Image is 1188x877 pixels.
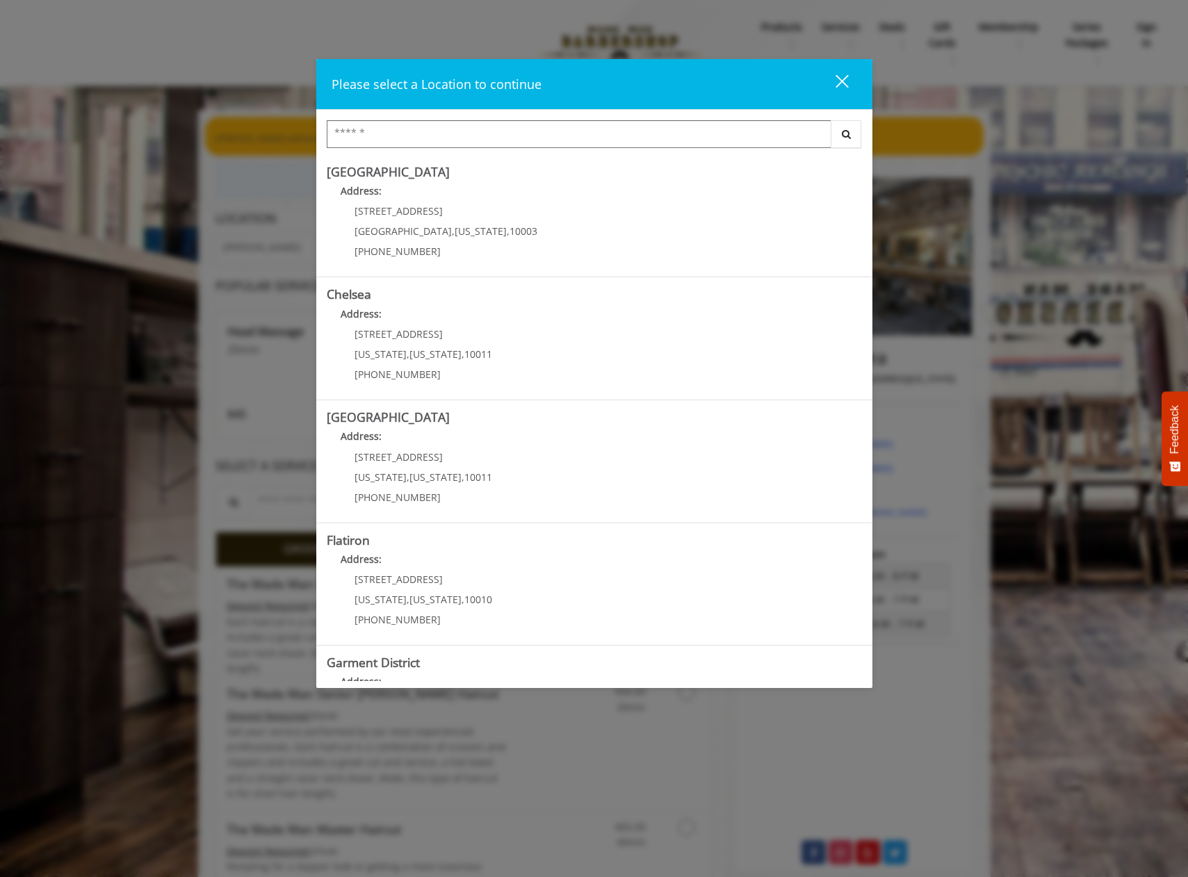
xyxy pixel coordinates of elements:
span: , [507,224,510,238]
b: Garment District [327,654,420,671]
span: [US_STATE] [455,224,507,238]
span: [US_STATE] [355,347,407,361]
i: Search button [838,129,854,139]
span: [US_STATE] [409,593,462,606]
span: [US_STATE] [409,347,462,361]
span: [US_STATE] [409,470,462,484]
button: close dialog [810,69,857,98]
span: 10011 [464,347,492,361]
b: Address: [341,307,382,320]
span: [GEOGRAPHIC_DATA] [355,224,452,238]
span: , [462,347,464,361]
b: [GEOGRAPHIC_DATA] [327,163,450,180]
b: Address: [341,429,382,443]
span: [PHONE_NUMBER] [355,491,441,504]
div: close dialog [820,74,847,95]
b: Chelsea [327,286,371,302]
span: [STREET_ADDRESS] [355,450,443,464]
span: [PHONE_NUMBER] [355,613,441,626]
span: [STREET_ADDRESS] [355,204,443,218]
b: Address: [341,552,382,566]
span: , [462,593,464,606]
span: [STREET_ADDRESS] [355,573,443,586]
input: Search Center [327,120,831,148]
span: 10003 [510,224,537,238]
span: Feedback [1169,405,1181,454]
b: Address: [341,184,382,197]
span: Please select a Location to continue [332,76,542,92]
div: Center Select [327,120,862,155]
span: , [407,593,409,606]
button: Feedback - Show survey [1162,391,1188,486]
span: , [462,470,464,484]
b: [GEOGRAPHIC_DATA] [327,409,450,425]
b: Flatiron [327,532,370,548]
span: [PHONE_NUMBER] [355,368,441,381]
span: 10010 [464,593,492,606]
span: 10011 [464,470,492,484]
span: [STREET_ADDRESS] [355,327,443,341]
span: [US_STATE] [355,470,407,484]
b: Address: [341,675,382,688]
span: [US_STATE] [355,593,407,606]
span: , [452,224,455,238]
span: , [407,347,409,361]
span: [PHONE_NUMBER] [355,245,441,258]
span: , [407,470,409,484]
